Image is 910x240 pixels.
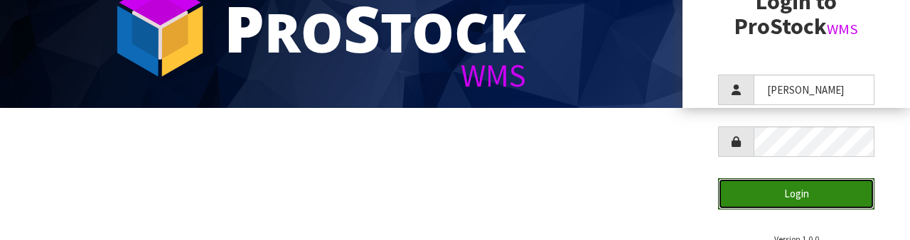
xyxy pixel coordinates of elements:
input: Username [754,75,874,105]
div: WMS [224,60,526,92]
button: Login [718,178,874,209]
small: WMS [827,20,858,38]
